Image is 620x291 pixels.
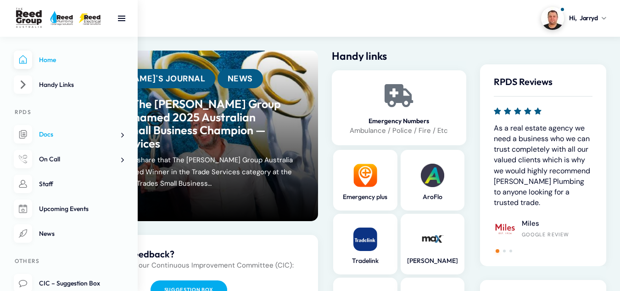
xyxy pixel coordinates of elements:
a: News [14,224,124,243]
p: Ambulance / Police / Fire / Etc [338,125,460,136]
span: RPDS Reviews [494,76,553,87]
img: RPDS Portal [14,7,106,29]
a: Emergency Numbers [387,84,410,107]
span: Got Feedback? [110,248,174,260]
a: [PERSON_NAME]'s Journal [73,69,215,88]
a: AroFlo [405,193,460,201]
span: Go to slide 3 [509,250,512,252]
a: Emergency Numbers [338,117,460,125]
span: Go to slide 2 [503,250,506,252]
div: Google Review [522,231,569,238]
span: News [39,229,55,238]
span: Jarryd [580,13,598,23]
a: Profile picture of Jarryd ShelleyHi,Jarryd [541,7,606,30]
span: Upcoming Events [39,205,89,213]
span: Docs [39,130,53,138]
p: As a real estate agency we need a business who we can trust completely with all our valued client... [494,123,592,208]
a: Handy Links [14,75,124,94]
img: Miles [494,217,516,240]
a: [PERSON_NAME] [405,257,460,265]
img: Profile picture of Jarryd Shelley [541,7,564,30]
span: On Call [39,155,60,163]
span: Home [39,56,56,64]
a: News [218,69,263,88]
a: Emergency plus [338,193,392,201]
span: Go to slide 1 [496,249,499,253]
h4: Miles [522,219,569,228]
span: Hi, [569,13,576,23]
a: Home [14,51,124,69]
a: Upcoming Events [14,200,124,218]
span: CIC – Suggestion Box [39,279,100,287]
a: We Won! The [PERSON_NAME] Group Australia named 2025 Australian Trades Small Business Champion — ... [84,97,294,150]
a: Staff [14,175,124,194]
h2: Handy links [332,51,466,61]
a: On Call [14,150,124,169]
span: Staff [39,180,53,188]
a: Docs [14,125,124,144]
img: Chao Ping Huang [592,187,614,209]
a: Tradelink [338,257,392,265]
p: Contact our Continuous Improvement Committee (CIC): [110,260,297,271]
span: Handy Links [39,80,74,89]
